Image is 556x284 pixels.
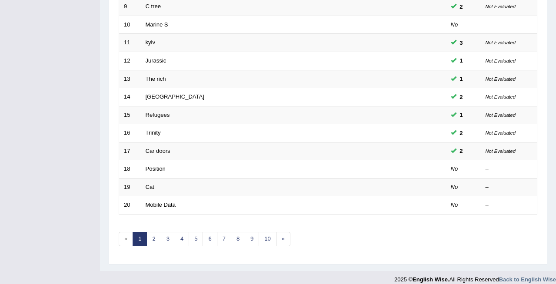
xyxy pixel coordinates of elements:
[486,149,516,154] small: Not Evaluated
[486,112,516,118] small: Not Evaluated
[451,184,458,190] em: No
[161,232,175,246] a: 3
[119,196,141,215] td: 20
[456,38,466,47] span: You can still take this question
[146,129,161,136] a: Trinity
[146,201,176,208] a: Mobile Data
[146,184,154,190] a: Cat
[413,276,449,283] strong: English Wise.
[486,130,516,135] small: Not Evaluated
[499,276,556,283] a: Back to English Wise
[146,165,166,172] a: Position
[394,271,556,284] div: 2025 © All Rights Reserved
[486,58,516,63] small: Not Evaluated
[119,124,141,142] td: 16
[451,165,458,172] em: No
[217,232,231,246] a: 7
[486,165,533,173] div: –
[119,178,141,196] td: 19
[231,232,245,246] a: 8
[119,106,141,124] td: 15
[486,94,516,99] small: Not Evaluated
[146,21,168,28] a: Marine S
[456,110,466,119] span: You can still take this question
[146,57,166,64] a: Jurassic
[146,148,170,154] a: Car doors
[119,34,141,52] td: 11
[456,74,466,83] span: You can still take this question
[146,76,166,82] a: The rich
[456,92,466,102] span: You can still take this question
[146,112,170,118] a: Refugees
[119,142,141,160] td: 17
[456,56,466,65] span: You can still take this question
[119,16,141,34] td: 10
[119,232,133,246] span: «
[146,93,204,100] a: [GEOGRAPHIC_DATA]
[486,4,516,9] small: Not Evaluated
[146,39,155,46] a: kyiv
[456,2,466,11] span: You can still take this question
[486,201,533,209] div: –
[456,129,466,138] span: You can still take this question
[486,183,533,192] div: –
[146,3,161,10] a: C tree
[175,232,189,246] a: 4
[456,146,466,155] span: You can still take this question
[451,21,458,28] em: No
[486,21,533,29] div: –
[203,232,217,246] a: 6
[119,70,141,88] td: 13
[486,76,516,82] small: Not Evaluated
[119,52,141,70] td: 12
[133,232,147,246] a: 1
[276,232,290,246] a: »
[146,232,161,246] a: 2
[259,232,276,246] a: 10
[119,160,141,178] td: 18
[119,88,141,106] td: 14
[189,232,203,246] a: 5
[486,40,516,45] small: Not Evaluated
[245,232,259,246] a: 9
[451,201,458,208] em: No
